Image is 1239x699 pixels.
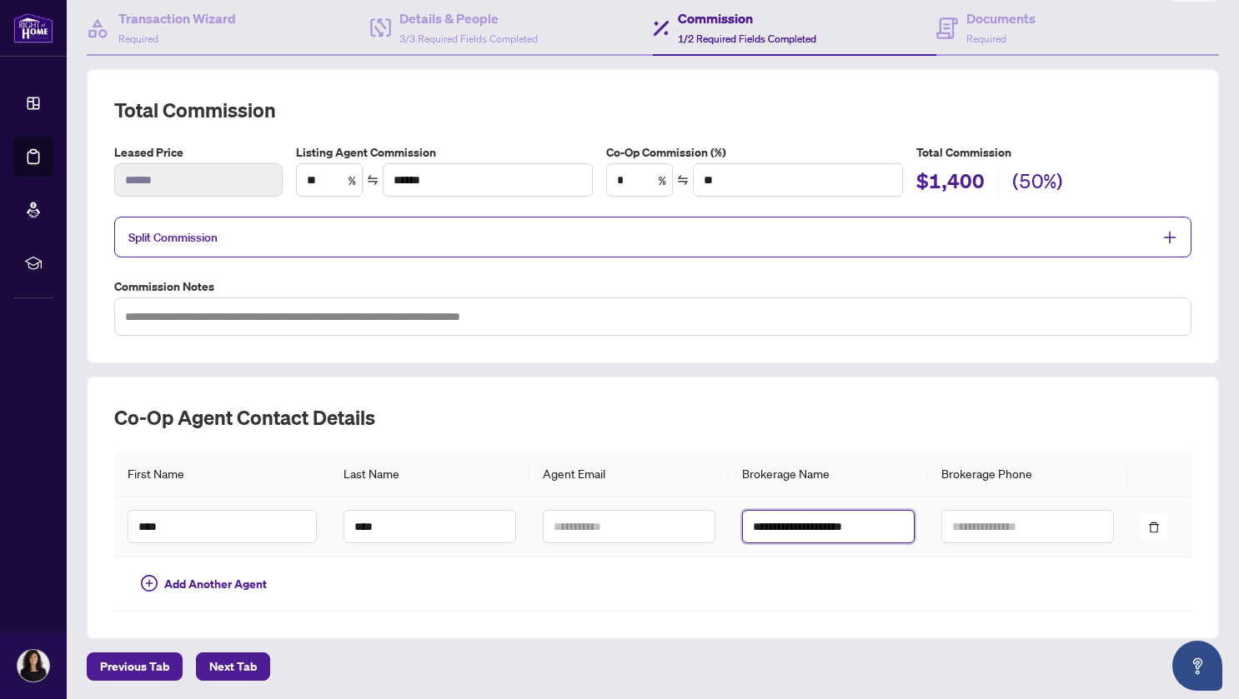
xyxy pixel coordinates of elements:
label: Listing Agent Commission [296,143,593,162]
h2: $1,400 [916,167,985,199]
h4: Documents [966,8,1036,28]
span: 1/2 Required Fields Completed [678,32,816,45]
h2: Co-op Agent Contact Details [114,404,1191,431]
th: Brokerage Phone [928,451,1127,497]
div: Split Commission [114,217,1191,257]
h4: Transaction Wizard [118,8,236,28]
span: Split Commission [128,230,218,245]
span: swap [367,174,379,186]
button: Open asap [1172,641,1222,691]
label: Commission Notes [114,277,1191,296]
th: Brokerage Name [729,451,928,497]
img: Profile Icon [18,650,49,682]
span: Previous Tab [100,653,169,680]
h4: Details & People [399,8,538,28]
img: logo [13,12,53,43]
label: Co-Op Commission (%) [606,143,903,162]
h2: Total Commission [114,97,1191,123]
button: Next Tab [196,652,270,681]
th: Last Name [330,451,529,497]
span: swap [677,174,689,186]
span: plus-circle [141,575,158,592]
th: First Name [114,451,330,497]
span: 3/3 Required Fields Completed [399,32,538,45]
th: Agent Email [529,451,729,497]
h2: (50%) [1012,167,1063,199]
button: Add Another Agent [128,571,280,597]
span: Required [118,32,158,45]
span: Required [966,32,1006,45]
h4: Commission [678,8,816,28]
span: delete [1148,522,1160,533]
span: Next Tab [209,653,257,680]
span: Add Another Agent [164,575,267,593]
button: Previous Tab [87,652,183,681]
h5: Total Commission [916,143,1191,162]
span: plus [1162,230,1177,245]
label: Leased Price [114,143,283,162]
